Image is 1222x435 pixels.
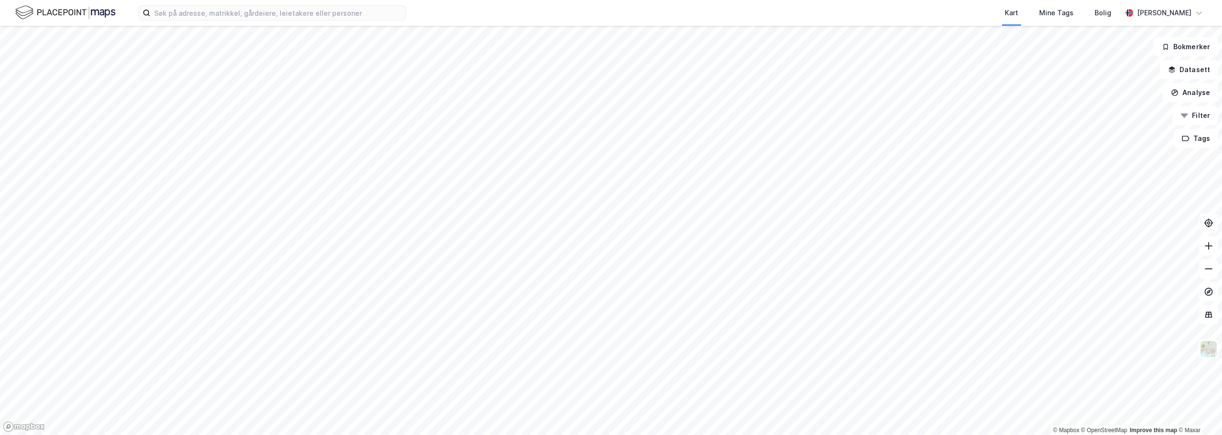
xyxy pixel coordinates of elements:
button: Analyse [1163,83,1218,102]
img: logo.f888ab2527a4732fd821a326f86c7f29.svg [15,4,116,21]
a: Improve this map [1130,427,1177,434]
button: Bokmerker [1154,37,1218,56]
button: Tags [1174,129,1218,148]
div: [PERSON_NAME] [1137,7,1191,19]
img: Z [1200,340,1218,358]
iframe: Chat Widget [1174,389,1222,435]
a: Mapbox [1053,427,1079,434]
div: Mine Tags [1039,7,1074,19]
div: Bolig [1095,7,1111,19]
button: Filter [1172,106,1218,125]
a: Mapbox homepage [3,421,45,432]
div: Kontrollprogram for chat [1174,389,1222,435]
button: Datasett [1160,60,1218,79]
input: Søk på adresse, matrikkel, gårdeiere, leietakere eller personer [150,6,405,20]
div: Kart [1005,7,1018,19]
a: OpenStreetMap [1081,427,1127,434]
